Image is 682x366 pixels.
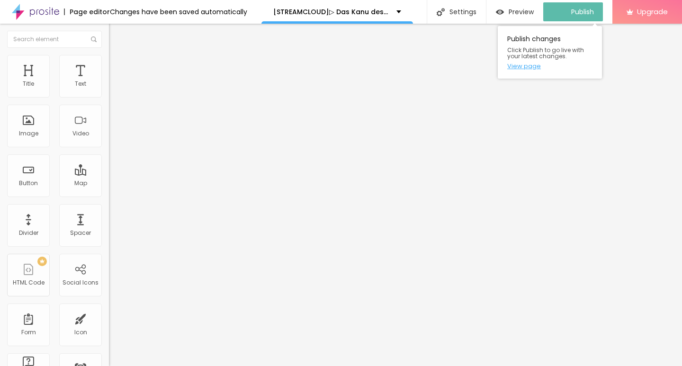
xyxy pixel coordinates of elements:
a: View page [507,63,592,69]
span: Click Publish to go live with your latest changes. [507,47,592,59]
p: [STREAMCLOUD]▷ Das Kanu des Manitu [PERSON_NAME] Film 2025 Deutsch [273,9,389,15]
div: Page editor [64,9,110,15]
iframe: Editor [109,24,682,366]
div: Text [75,80,86,87]
div: Title [23,80,34,87]
div: Spacer [70,230,91,236]
button: Publish [543,2,603,21]
div: HTML Code [13,279,45,286]
img: Icone [91,36,97,42]
div: Image [19,130,38,137]
img: view-1.svg [496,8,504,16]
div: Changes have been saved automatically [110,9,247,15]
div: Form [21,329,36,336]
span: Publish [571,8,594,16]
div: Publish changes [498,26,602,79]
img: Icone [437,8,445,16]
div: Divider [19,230,38,236]
input: Search element [7,31,102,48]
div: Map [74,180,87,187]
div: Button [19,180,38,187]
div: Video [72,130,89,137]
span: Preview [509,8,534,16]
div: Icon [74,329,87,336]
button: Preview [486,2,543,21]
div: Social Icons [63,279,99,286]
span: Upgrade [637,8,668,16]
